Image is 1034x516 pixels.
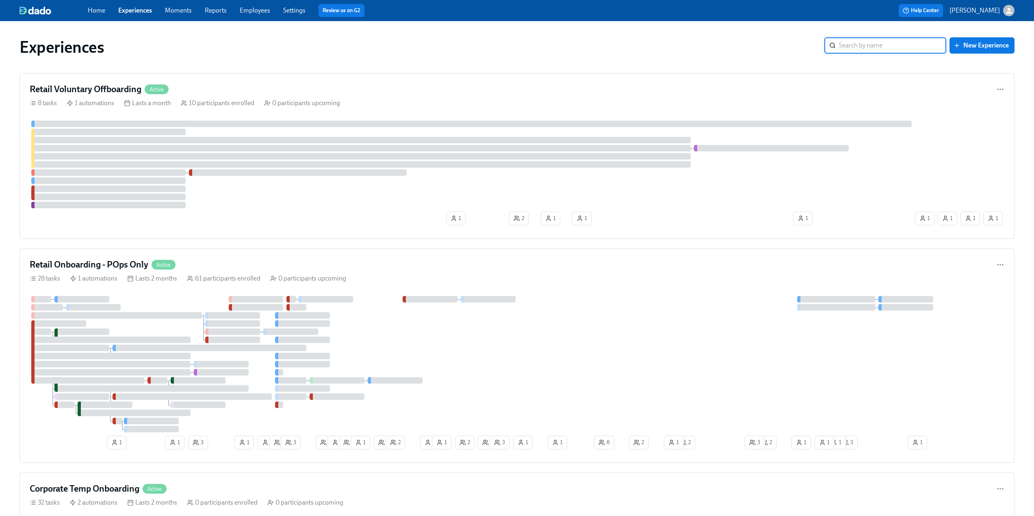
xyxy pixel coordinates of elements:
[127,498,177,507] div: Lasts 2 months
[548,436,567,449] button: 1
[903,6,939,15] span: Help Center
[205,6,227,14] a: Reports
[69,498,117,507] div: 2 automations
[269,436,289,449] button: 3
[30,259,148,271] h4: Retail Onboarding - POps Only
[355,438,366,447] span: 1
[552,438,563,447] span: 1
[745,436,765,449] button: 3
[826,436,846,449] button: 1
[545,214,556,222] span: 1
[320,438,331,447] span: 2
[378,438,389,447] span: 2
[425,438,435,447] span: 1
[541,212,560,225] button: 1
[374,436,393,449] button: 2
[839,37,946,54] input: Search by name
[165,436,184,449] button: 1
[436,438,447,447] span: 1
[70,274,117,283] div: 1 automations
[111,438,122,447] span: 1
[332,438,342,447] span: 1
[664,436,683,449] button: 1
[30,274,60,283] div: 28 tasks
[842,438,853,447] span: 3
[598,438,610,447] span: 6
[285,438,296,447] span: 3
[20,6,51,15] img: dado
[938,212,957,225] button: 1
[262,438,273,447] span: 1
[339,436,358,449] button: 2
[390,438,401,447] span: 2
[323,6,360,15] a: Review us on G2
[478,436,498,449] button: 6
[629,436,648,449] button: 2
[451,214,461,222] span: 1
[169,438,180,447] span: 1
[761,438,772,447] span: 2
[949,37,1014,54] button: New Experience
[281,436,301,449] button: 3
[899,4,943,17] button: Help Center
[960,212,980,225] button: 1
[20,37,104,57] h1: Experiences
[30,483,139,495] h4: Corporate Temp Onboarding
[67,99,114,108] div: 1 automations
[107,436,126,449] button: 1
[796,438,806,447] span: 1
[633,438,644,447] span: 2
[594,436,614,449] button: 6
[327,436,347,449] button: 1
[577,214,587,222] span: 1
[494,438,505,447] span: 3
[270,274,346,283] div: 0 participants upcoming
[30,83,141,95] h4: Retail Voluntary Offboarding
[915,212,934,225] button: 1
[490,436,509,449] button: 3
[815,436,834,449] button: 1
[955,41,1009,50] span: New Experience
[513,436,533,449] button: 1
[152,262,176,268] span: Active
[831,438,841,447] span: 1
[676,436,695,449] button: 2
[193,438,204,447] span: 3
[240,6,270,14] a: Employees
[509,212,529,225] button: 2
[188,436,208,449] button: 3
[127,274,177,283] div: Lasts 2 months
[793,212,813,225] button: 1
[819,438,830,447] span: 1
[482,438,494,447] span: 6
[420,436,440,449] button: 1
[283,6,306,14] a: Settings
[949,6,1000,15] p: [PERSON_NAME]
[20,73,1014,239] a: Retail Voluntary OffboardingActive8 tasks 1 automations Lasts a month 10 participants enrolled 0 ...
[757,436,776,449] button: 2
[258,436,277,449] button: 1
[983,212,1003,225] button: 1
[351,436,370,449] button: 1
[267,498,343,507] div: 0 participants upcoming
[143,486,167,492] span: Active
[518,438,528,447] span: 1
[187,498,258,507] div: 0 participants enrolled
[988,214,998,222] span: 1
[264,99,340,108] div: 0 participants upcoming
[20,248,1014,463] a: Retail Onboarding - POps OnlyActive28 tasks 1 automations Lasts 2 months 61 participants enrolled...
[912,438,923,447] span: 1
[386,436,405,449] button: 2
[572,212,592,225] button: 1
[343,438,354,447] span: 2
[460,438,470,447] span: 2
[30,99,57,108] div: 8 tasks
[838,436,858,449] button: 3
[680,438,691,447] span: 2
[965,214,975,222] span: 1
[446,212,466,225] button: 1
[239,438,249,447] span: 1
[145,86,169,93] span: Active
[432,436,451,449] button: 1
[749,438,760,447] span: 3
